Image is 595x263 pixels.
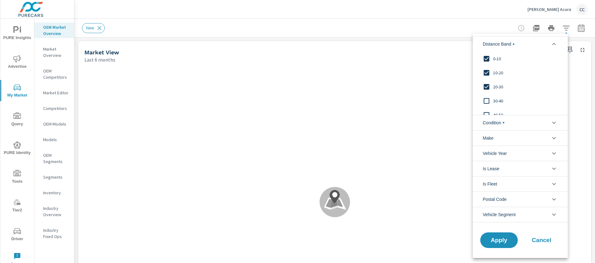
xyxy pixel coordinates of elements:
[493,69,562,77] span: 10-20
[483,176,497,191] span: Is Fleet
[483,192,507,207] span: Postal Code
[473,66,567,80] div: 10-20
[483,37,514,52] span: Distance Band
[483,131,493,146] span: Make
[473,94,567,108] div: 30-40
[473,80,567,94] div: 20-30
[493,111,562,119] span: 40-50
[493,83,562,91] span: 20-30
[523,232,560,248] button: Cancel
[529,237,554,243] span: Cancel
[483,115,504,130] span: Condition
[473,34,568,225] ul: filter options
[483,161,499,176] span: Is Lease
[480,232,518,248] button: Apply
[473,52,567,66] div: 0-10
[473,108,567,122] div: 40-50
[483,146,507,161] span: Vehicle Year
[487,237,512,243] span: Apply
[483,207,516,222] span: Vehicle Segment
[493,97,562,105] span: 30-40
[493,55,562,62] span: 0-10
